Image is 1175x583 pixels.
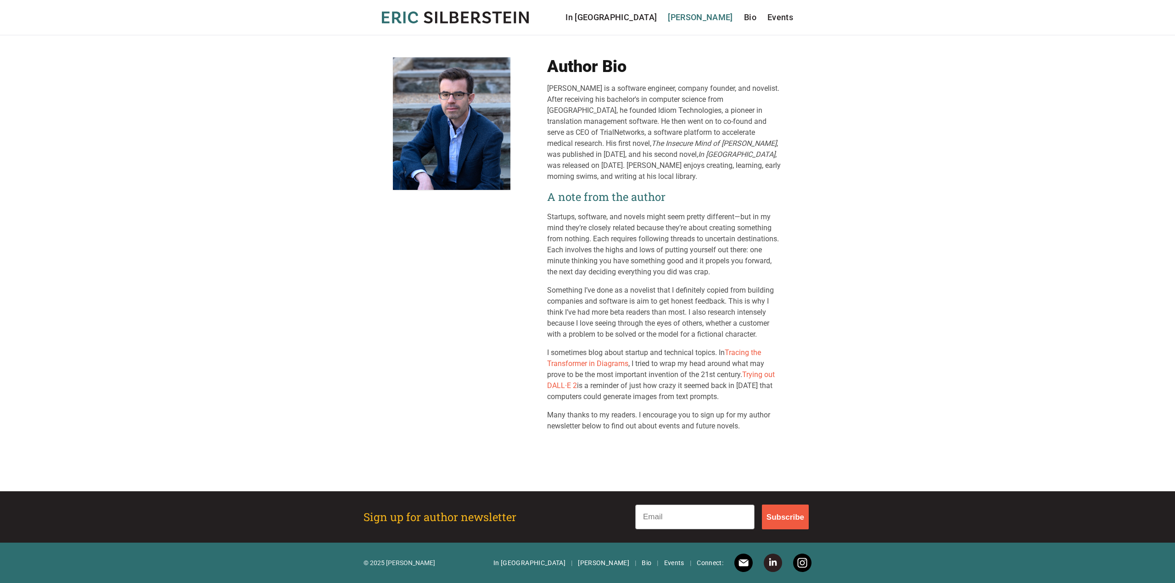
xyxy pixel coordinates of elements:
[698,150,775,159] em: In [GEOGRAPHIC_DATA]
[565,11,657,24] a: In [GEOGRAPHIC_DATA]
[547,347,782,402] p: I sometimes blog about startup and technical topics. In , I tried to wrap my head around what may...
[547,83,782,182] div: [PERSON_NAME] is a software engineer, company founder, and novelist. After receiving his bachelor...
[697,558,723,567] span: Connect:
[762,505,809,529] button: Subscribe
[547,57,782,76] h1: Author Bio
[793,554,811,572] a: Instagram
[767,11,793,24] a: Events
[547,189,782,204] h2: A note from the author
[364,558,435,567] p: © 2025 [PERSON_NAME]
[547,211,782,278] p: Startups, software, and novels might seem pretty different—but in my mind they’re closely related...
[578,558,629,567] a: [PERSON_NAME]
[547,285,782,340] p: Something I’ve done as a novelist that I definitely copied from building companies and software i...
[651,139,777,148] em: The Insecure Mind of [PERSON_NAME]
[764,554,782,572] a: LinkedIn
[664,558,684,567] a: Events
[668,11,733,24] a: [PERSON_NAME]
[364,510,516,524] h2: Sign up for author newsletter
[642,558,651,567] a: Bio
[744,11,756,24] a: Bio
[393,57,510,190] img: Eric Silberstein
[734,554,753,572] a: Email
[571,558,572,567] span: |
[493,558,565,567] a: In [GEOGRAPHIC_DATA]
[657,558,658,567] span: |
[635,505,755,529] input: Email
[635,558,636,567] span: |
[547,410,782,432] p: Many thanks to my readers. I encourage you to sign up for my author newsletter below to find out ...
[690,558,691,567] span: |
